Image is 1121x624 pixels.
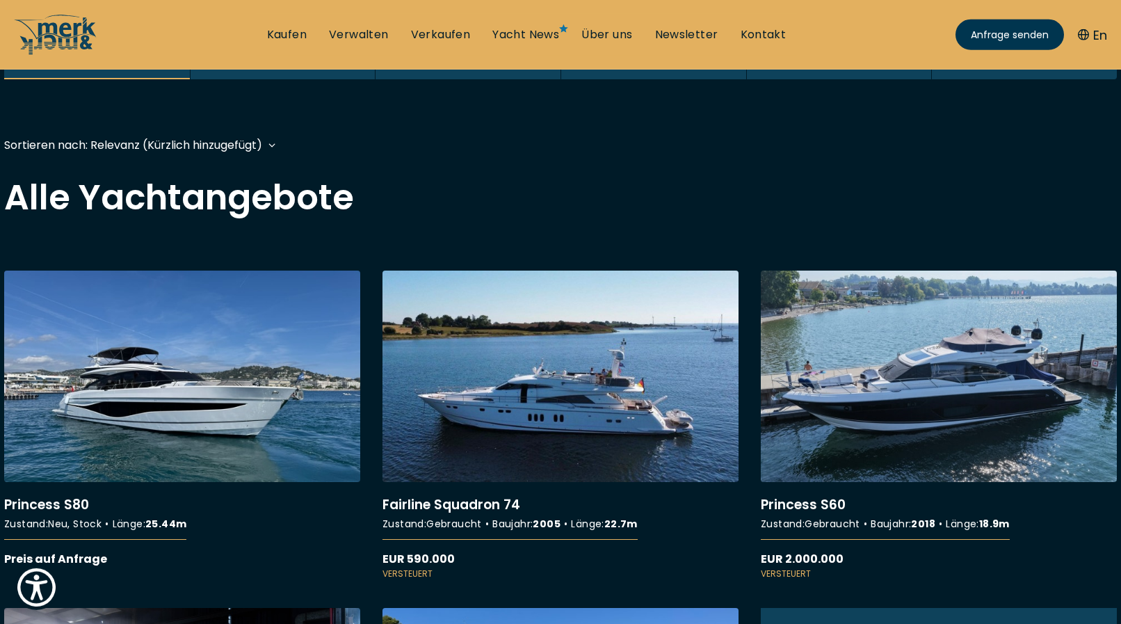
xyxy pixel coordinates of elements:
[655,27,718,42] a: Newsletter
[14,565,59,610] button: Show Accessibility Preferences
[382,271,739,580] a: More details aboutFairline Squadron 74
[741,27,787,42] a: Kontakt
[492,27,559,42] a: Yacht News
[267,27,307,42] a: Kaufen
[411,27,471,42] a: Verkaufen
[955,19,1064,50] a: Anfrage senden
[761,271,1117,580] a: More details aboutPrincess S60
[1078,26,1107,45] button: En
[971,28,1049,42] span: Anfrage senden
[4,180,1117,215] h2: Alle Yachtangebote
[581,27,632,42] a: Über uns
[329,27,389,42] a: Verwalten
[4,271,360,568] a: More details aboutPrincess S80
[4,136,262,154] div: Sortieren nach: Relevanz (Kürzlich hinzugefügt)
